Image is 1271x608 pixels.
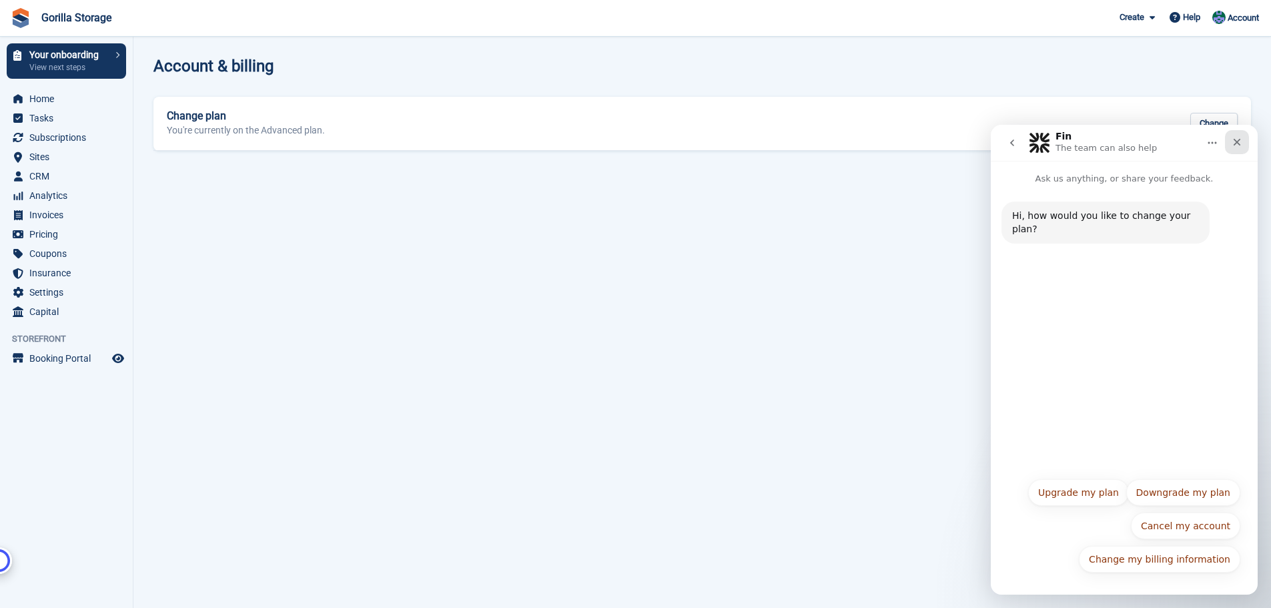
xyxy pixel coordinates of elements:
span: Subscriptions [29,128,109,147]
a: Preview store [110,350,126,366]
h2: Change plan [167,110,325,122]
p: You're currently on the Advanced plan. [167,125,325,137]
a: menu [7,283,126,302]
a: menu [7,167,126,186]
a: menu [7,186,126,205]
a: menu [7,89,126,108]
span: Help [1183,11,1200,24]
span: Insurance [29,264,109,282]
span: Analytics [29,186,109,205]
a: menu [7,302,126,321]
div: Change [1190,113,1238,135]
span: Sites [29,147,109,166]
span: Invoices [29,206,109,224]
a: menu [7,264,126,282]
span: Home [29,89,109,108]
p: Your onboarding [29,50,109,59]
span: Storefront [12,332,133,346]
span: Booking Portal [29,349,109,368]
span: Settings [29,283,109,302]
iframe: Intercom live chat [991,125,1258,595]
a: menu [7,147,126,166]
a: menu [7,349,126,368]
a: menu [7,109,126,127]
a: menu [7,128,126,147]
span: Create [1120,11,1144,24]
a: menu [7,206,126,224]
img: stora-icon-8386f47178a22dfd0bd8f6a31ec36ba5ce8667c1dd55bd0f319d3a0aa187defe.svg [11,8,31,28]
img: Leasha Sutherland [1212,11,1226,24]
a: Your onboarding View next steps [7,43,126,79]
span: Tasks [29,109,109,127]
span: Capital [29,302,109,321]
a: menu [7,225,126,244]
span: Pricing [29,225,109,244]
h1: Account & billing [153,57,274,75]
span: CRM [29,167,109,186]
span: Account [1228,11,1259,25]
a: menu [7,244,126,263]
a: Change plan You're currently on the Advanced plan. Change [153,97,1251,150]
span: Coupons [29,244,109,263]
a: Gorilla Storage [36,6,117,29]
p: View next steps [29,61,109,73]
